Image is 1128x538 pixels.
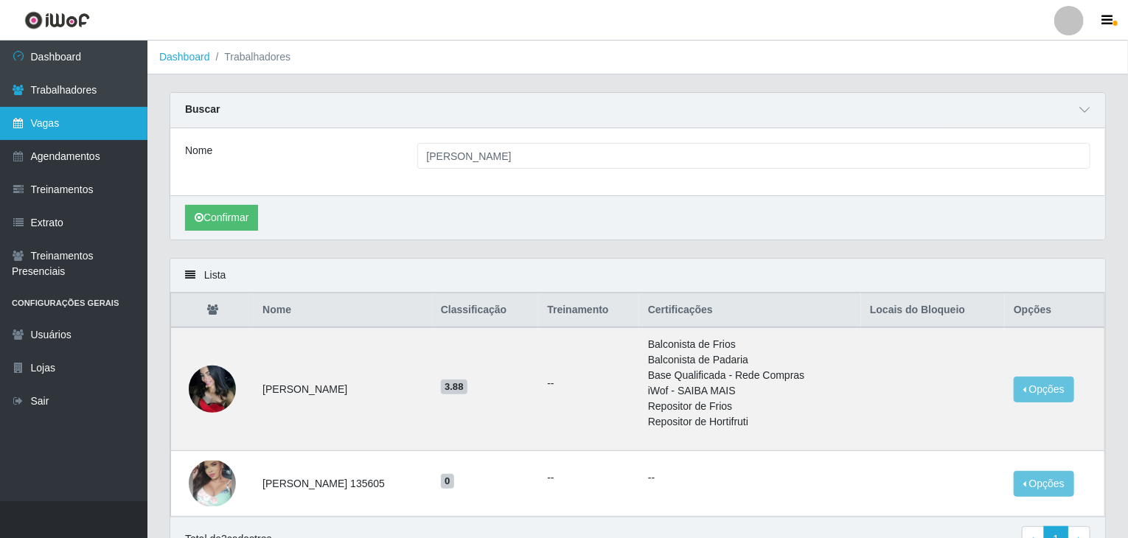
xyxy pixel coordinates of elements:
[648,337,852,352] li: Balconista de Frios
[1005,293,1104,328] th: Opções
[185,103,220,115] strong: Buscar
[254,293,432,328] th: Nome
[185,205,258,231] button: Confirmar
[648,399,852,414] li: Repositor de Frios
[648,368,852,383] li: Base Qualificada - Rede Compras
[547,470,630,486] ul: --
[147,41,1128,74] nav: breadcrumb
[441,380,467,394] span: 3.88
[547,376,630,391] ul: --
[648,470,852,486] p: --
[189,461,236,507] img: 1752438343430.jpeg
[254,327,432,451] td: [PERSON_NAME]
[1014,377,1074,402] button: Opções
[538,293,639,328] th: Treinamento
[24,11,90,29] img: CoreUI Logo
[159,51,210,63] a: Dashboard
[185,143,212,158] label: Nome
[189,357,236,420] img: 1704493174477.jpeg
[254,451,432,517] td: [PERSON_NAME] 135605
[1014,471,1074,497] button: Opções
[170,259,1105,293] div: Lista
[432,293,539,328] th: Classificação
[441,474,454,489] span: 0
[861,293,1005,328] th: Locais do Bloqueio
[648,383,852,399] li: iWof - SAIBA MAIS
[417,143,1091,169] input: Digite o Nome...
[648,414,852,430] li: Repositor de Hortifruti
[210,49,291,65] li: Trabalhadores
[648,352,852,368] li: Balconista de Padaria
[639,293,861,328] th: Certificações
